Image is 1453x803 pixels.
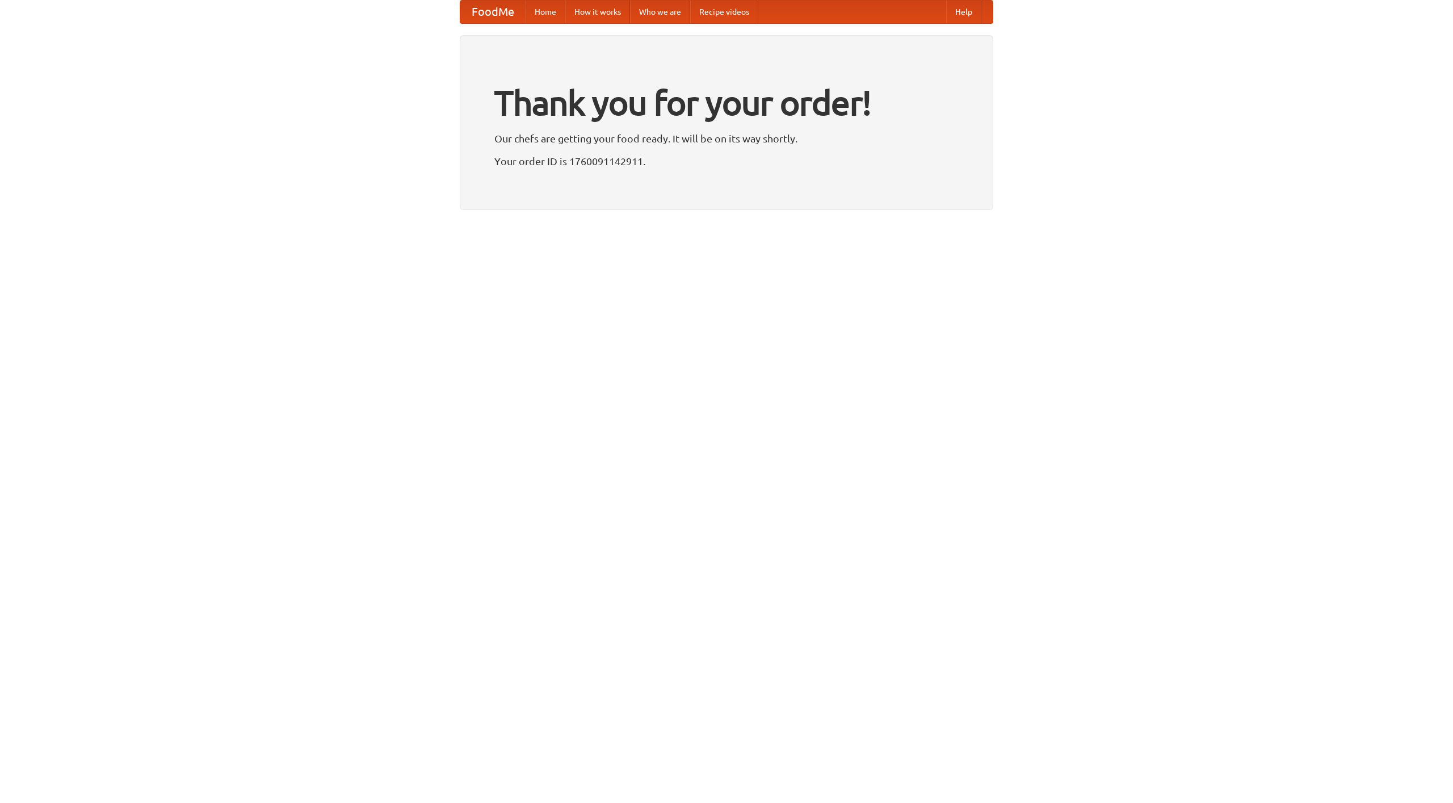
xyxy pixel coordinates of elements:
a: Recipe videos [690,1,758,23]
h1: Thank you for your order! [494,75,959,130]
a: Home [526,1,565,23]
p: Your order ID is 1760091142911. [494,153,959,170]
a: Who we are [630,1,690,23]
a: How it works [565,1,630,23]
p: Our chefs are getting your food ready. It will be on its way shortly. [494,130,959,147]
a: FoodMe [460,1,526,23]
a: Help [946,1,981,23]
